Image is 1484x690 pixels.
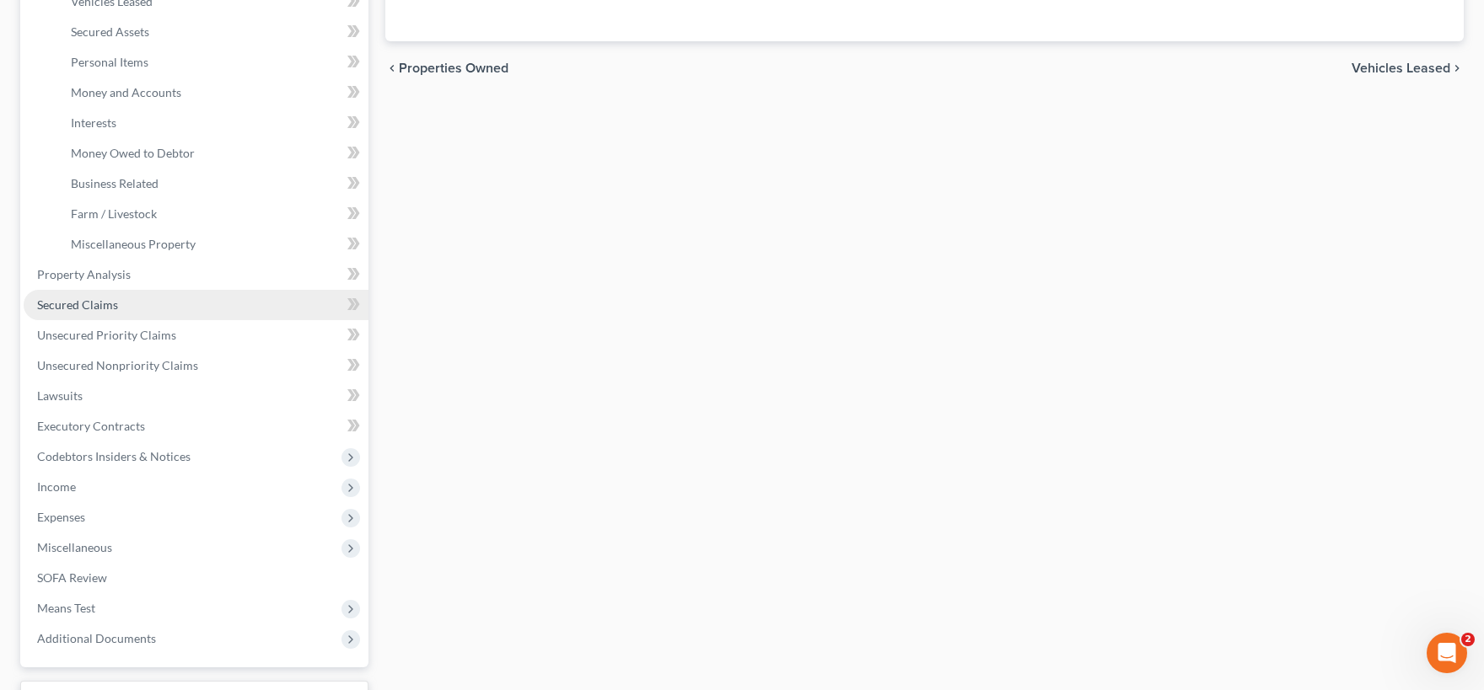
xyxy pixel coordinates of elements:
a: Farm / Livestock [57,199,368,229]
span: Executory Contracts [37,419,145,433]
span: Unsecured Nonpriority Claims [37,358,198,372]
a: Money Owed to Debtor [57,138,368,168]
span: Interests [71,115,116,130]
span: Miscellaneous Property [71,237,196,251]
a: Unsecured Nonpriority Claims [24,350,368,381]
a: Unsecured Priority Claims [24,320,368,350]
span: 2 [1461,633,1475,646]
a: Secured Claims [24,290,368,320]
span: Personal Items [71,55,148,69]
span: Miscellaneous [37,540,112,554]
button: Vehicles Leased chevron_right [1352,62,1464,75]
span: Means Test [37,601,95,615]
a: Lawsuits [24,381,368,411]
span: Additional Documents [37,631,156,645]
a: Money and Accounts [57,78,368,108]
span: Vehicles Leased [1352,62,1450,75]
button: chevron_left Properties Owned [385,62,508,75]
span: SOFA Review [37,570,107,585]
span: Expenses [37,510,85,524]
a: Miscellaneous Property [57,229,368,259]
span: Codebtors Insiders & Notices [37,449,191,463]
a: SOFA Review [24,563,368,593]
a: Business Related [57,168,368,199]
span: Secured Claims [37,297,118,312]
a: Property Analysis [24,259,368,290]
span: Income [37,479,76,494]
span: Unsecured Priority Claims [37,328,176,342]
i: chevron_right [1450,62,1464,75]
iframe: Intercom live chat [1427,633,1467,673]
span: Farm / Livestock [71,206,157,221]
a: Secured Assets [57,17,368,47]
span: Properties Owned [399,62,508,75]
a: Personal Items [57,47,368,78]
a: Interests [57,108,368,138]
span: Lawsuits [37,388,83,403]
span: Property Analysis [37,267,131,281]
span: Business Related [71,176,159,190]
i: chevron_left [385,62,399,75]
a: Executory Contracts [24,411,368,441]
span: Money Owed to Debtor [71,146,195,160]
span: Secured Assets [71,24,149,39]
span: Money and Accounts [71,85,181,99]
